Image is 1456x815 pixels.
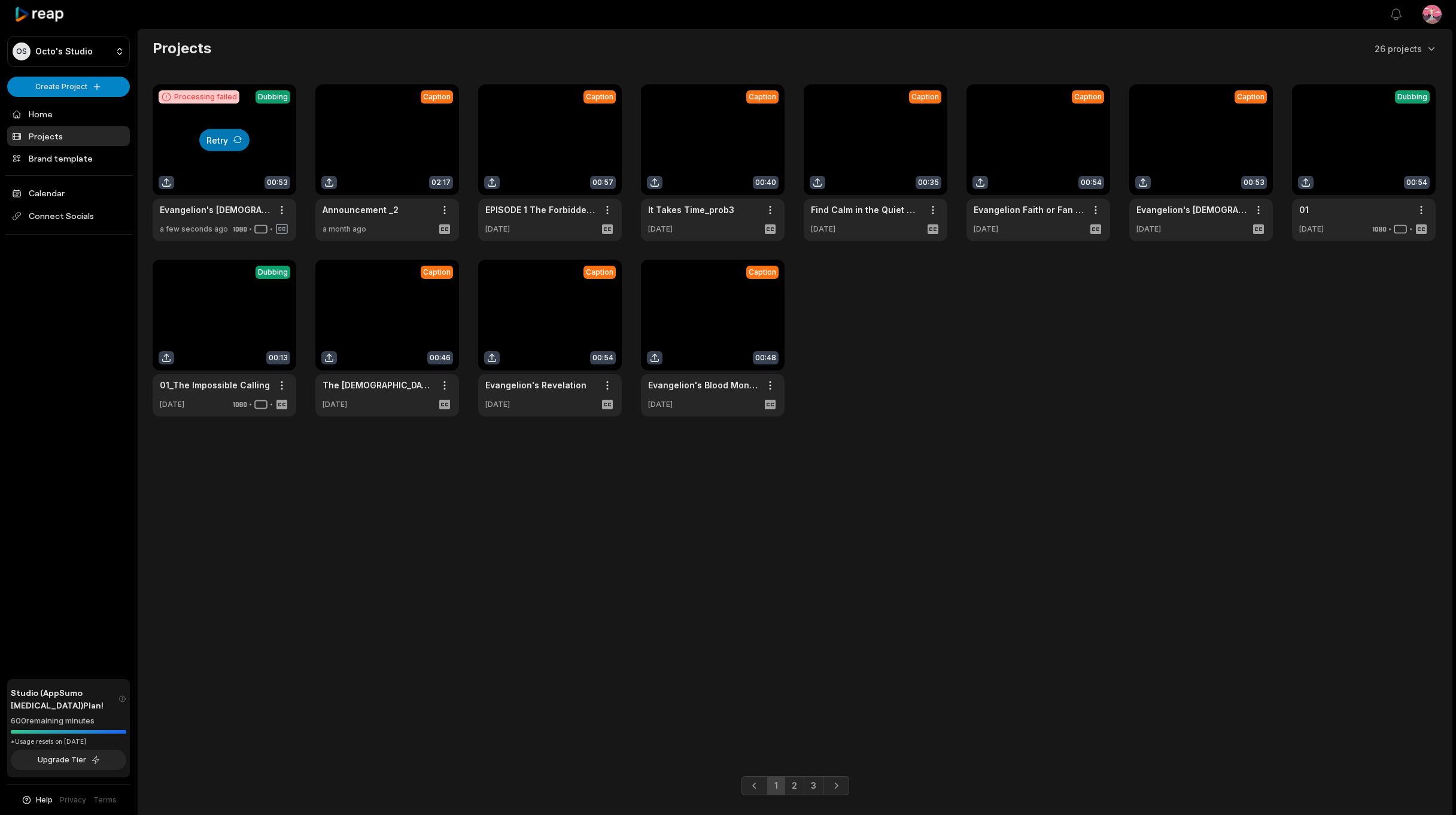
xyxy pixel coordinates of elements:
a: Calendar [7,183,130,203]
a: Privacy [60,795,86,805]
a: Page 2 [785,776,804,795]
span: Connect Socials [7,205,130,227]
a: Page 3 [804,776,823,795]
a: 01_The Impossible Calling [160,379,270,391]
a: Evangelion's Revelation [485,379,586,391]
a: Evangelion Faith or Fan Service [974,203,1084,216]
ul: Pagination [741,776,849,795]
a: Projects [7,126,130,146]
div: 600 remaining minutes [11,715,126,727]
a: Next page [823,776,849,795]
div: Evangelion's [DEMOGRAPHIC_DATA] Flip Will Shock You [160,203,270,216]
a: Page 1 is your current page [767,776,785,795]
a: Home [7,104,130,124]
button: Retry [199,129,250,151]
a: Evangelion's [DEMOGRAPHIC_DATA] Flip Will Shock You [1136,203,1247,216]
a: Brand template [7,148,130,168]
span: Studio (AppSumo [MEDICAL_DATA]) Plan! [11,686,118,711]
a: Previous page [741,776,768,795]
a: 01 [1299,203,1309,216]
button: 26 projects [1375,42,1437,55]
a: EPISODE 1 The Forbidden Fruit of Immortality [485,203,595,216]
button: Upgrade Tier [11,750,126,770]
div: OS [13,42,31,60]
a: It Takes Time_prob3 [648,203,734,216]
a: Announcement _2 [323,203,399,216]
h2: Projects [153,39,211,58]
button: Help [21,795,53,805]
a: Find Calm in the Quiet Moments of Anime_prob3 [811,203,921,216]
a: Evangelion's Blood Money [648,379,758,391]
p: Octo's Studio [35,46,93,57]
div: *Usage resets on [DATE] [11,737,126,746]
a: Terms [93,795,117,805]
span: Help [36,795,53,805]
a: The [DEMOGRAPHIC_DATA] According to SEELE [323,379,433,391]
button: Create Project [7,77,130,97]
